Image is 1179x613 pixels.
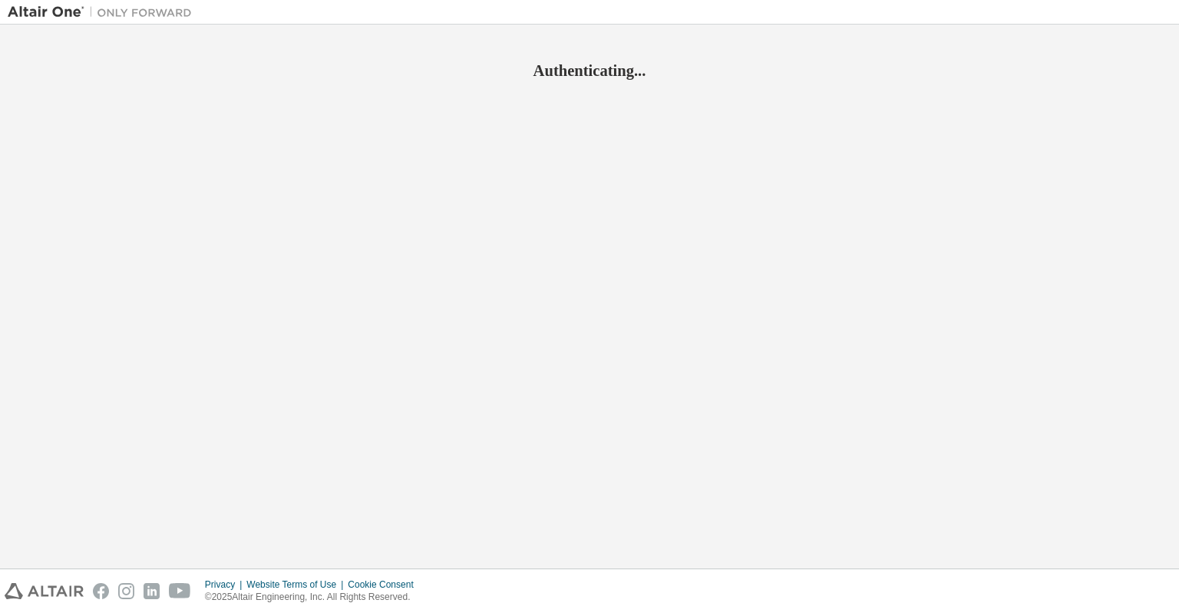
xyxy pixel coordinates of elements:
[144,583,160,599] img: linkedin.svg
[8,61,1171,81] h2: Authenticating...
[348,578,422,591] div: Cookie Consent
[205,578,246,591] div: Privacy
[169,583,191,599] img: youtube.svg
[118,583,134,599] img: instagram.svg
[5,583,84,599] img: altair_logo.svg
[246,578,348,591] div: Website Terms of Use
[8,5,200,20] img: Altair One
[205,591,423,604] p: © 2025 Altair Engineering, Inc. All Rights Reserved.
[93,583,109,599] img: facebook.svg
